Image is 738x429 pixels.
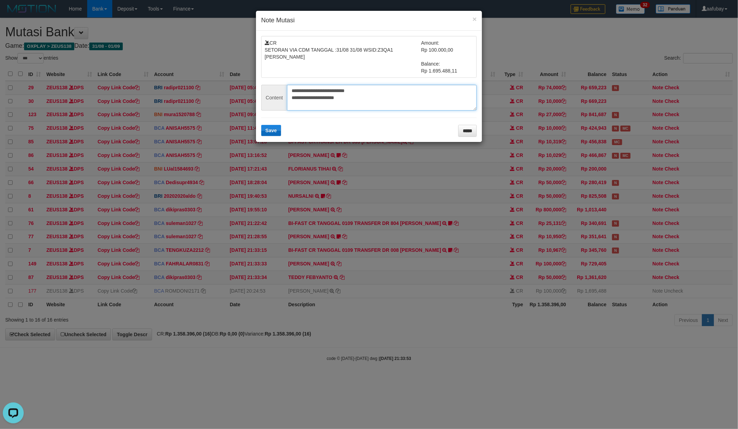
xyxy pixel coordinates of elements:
td: CR SETORAN VIA CDM TANGGAL :31/08 31/08 WSID:Z3QA1 [PERSON_NAME] [265,39,421,74]
span: Save [265,128,277,133]
button: × [473,15,477,23]
span: Content [261,85,287,111]
button: Save [261,125,281,136]
button: Open LiveChat chat widget [3,3,24,24]
h4: Note Mutasi [261,16,477,25]
td: Amount: Rp 100.000,00 Balance: Rp 1.695.488,11 [421,39,474,74]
